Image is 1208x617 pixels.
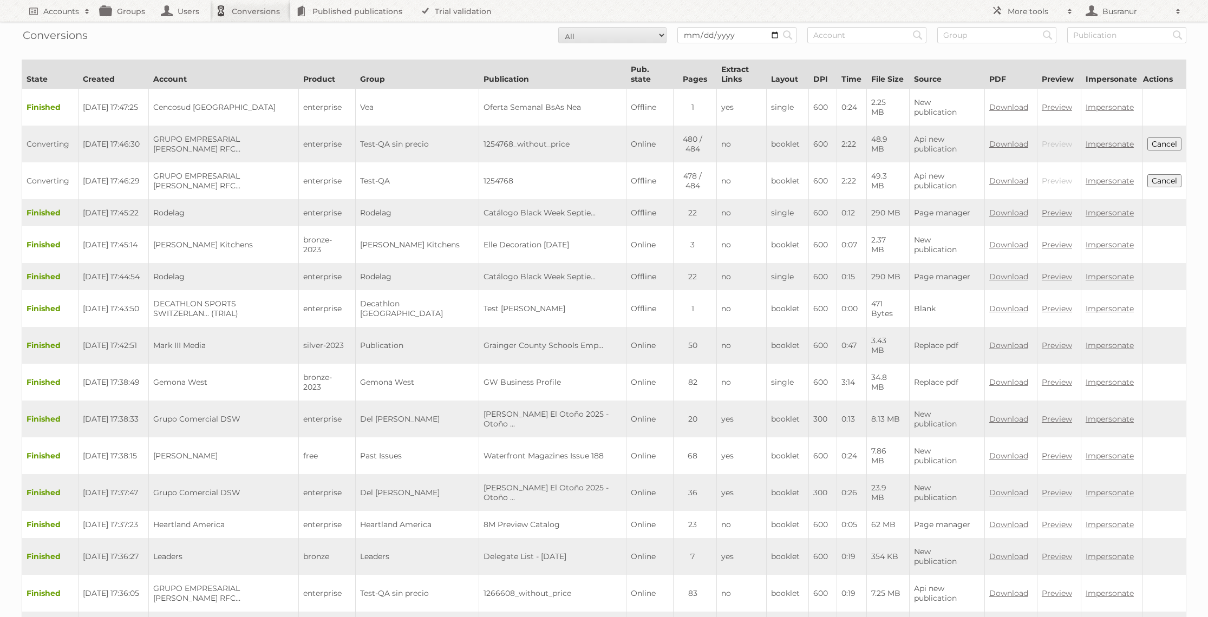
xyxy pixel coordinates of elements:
a: Download [989,208,1028,218]
td: 0:15 [837,263,866,290]
td: 0:19 [837,538,866,575]
td: 0:24 [837,89,866,126]
td: Heartland America [149,511,299,538]
td: 3 [674,226,716,263]
a: Download [989,377,1028,387]
td: Heartland America [356,511,479,538]
span: [DATE] 17:43:50 [83,304,139,313]
td: 600 [808,290,837,327]
td: Finished [22,401,79,437]
td: Offline [626,263,674,290]
span: [DATE] 17:36:27 [83,552,139,561]
td: 600 [808,538,837,575]
td: Grupo Comercial DSW [149,401,299,437]
td: Publication [356,327,479,364]
h2: More tools [1008,6,1062,17]
td: 23.9 MB [866,474,909,511]
a: Download [989,304,1028,313]
a: Impersonate [1086,552,1134,561]
td: enterprise [299,199,356,226]
td: Del [PERSON_NAME] [356,401,479,437]
td: 600 [808,437,837,474]
a: Preview [1042,588,1072,598]
td: DECATHLON SPORTS SWITZERLAN... (TRIAL) [149,290,299,327]
td: booklet [766,126,808,162]
a: Download [989,414,1028,424]
td: Online [626,126,674,162]
td: Finished [22,290,79,327]
th: Account [149,60,299,89]
th: Created [79,60,149,89]
td: 0:47 [837,327,866,364]
a: Preview [1042,377,1072,387]
a: Preview [1042,340,1072,350]
input: Date [677,27,796,43]
a: Impersonate [1086,208,1134,218]
td: Online [626,474,674,511]
td: 600 [808,226,837,263]
th: Pages [674,60,716,89]
td: 48.9 MB [866,126,909,162]
td: yes [716,401,766,437]
td: Blank [910,290,985,327]
td: no [716,327,766,364]
a: Preview [1042,208,1072,218]
td: no [716,126,766,162]
td: 7.86 MB [866,437,909,474]
a: Impersonate [1086,377,1134,387]
td: bronze [299,538,356,575]
td: Finished [22,89,79,126]
a: Impersonate [1086,520,1134,529]
td: booklet [766,290,808,327]
td: 36 [674,474,716,511]
td: Offline [626,162,674,199]
td: Rodelag [356,263,479,290]
td: 2.37 MB [866,226,909,263]
td: Test-QA [356,162,479,199]
td: Offline [626,89,674,126]
td: no [716,199,766,226]
th: Impersonate [1081,60,1142,89]
td: 471 Bytes [866,290,909,327]
td: Catálogo Black Week Septie... [479,199,626,226]
td: silver-2023 [299,327,356,364]
td: Replace pdf [910,364,985,401]
td: Finished [22,474,79,511]
td: 0:19 [837,575,866,612]
td: 600 [808,89,837,126]
td: 7 [674,538,716,575]
h2: Accounts [43,6,79,17]
td: yes [716,437,766,474]
td: yes [716,89,766,126]
td: Converting [22,126,79,162]
td: 300 [808,474,837,511]
td: Online [626,538,674,575]
td: 600 [808,575,837,612]
td: Online [626,401,674,437]
td: 22 [674,199,716,226]
input: Account [807,27,926,43]
td: 600 [808,364,837,401]
td: Finished [22,226,79,263]
td: 83 [674,575,716,612]
td: Online [626,226,674,263]
a: Preview [1042,304,1072,313]
th: Product [299,60,356,89]
td: Page manager [910,263,985,290]
td: 7.25 MB [866,575,909,612]
td: Online [626,364,674,401]
td: Mark III Media [149,327,299,364]
td: bronze-2023 [299,226,356,263]
td: enterprise [299,575,356,612]
td: Oferta Semanal BsAs Nea [479,89,626,126]
a: Impersonate [1086,340,1134,350]
td: Test [PERSON_NAME] [479,290,626,327]
td: 2.25 MB [866,89,909,126]
td: Converting [22,162,79,199]
td: Del [PERSON_NAME] [356,474,479,511]
td: Finished [22,327,79,364]
a: Impersonate [1086,304,1134,313]
td: Vea [356,89,479,126]
a: Download [989,272,1028,281]
a: Impersonate [1086,451,1134,461]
